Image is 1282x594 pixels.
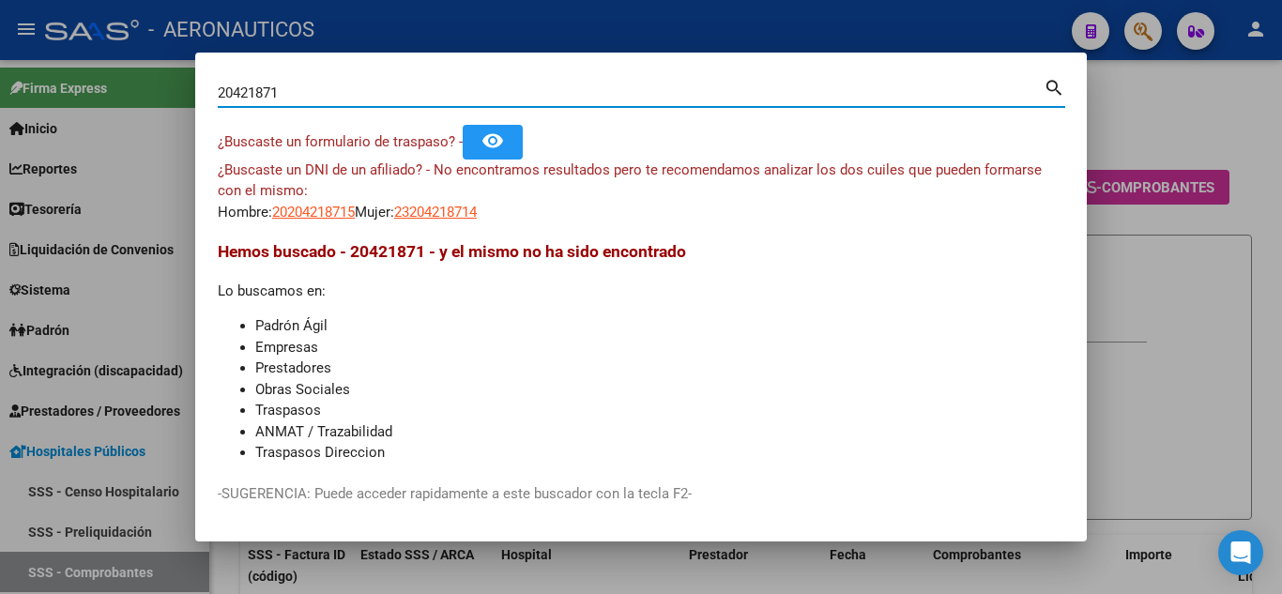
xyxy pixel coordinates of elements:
[255,400,1064,421] li: Traspasos
[1218,530,1263,575] div: Open Intercom Messenger
[481,129,504,152] mat-icon: remove_red_eye
[218,239,1064,464] div: Lo buscamos en:
[218,161,1042,200] span: ¿Buscaste un DNI de un afiliado? - No encontramos resultados pero te recomendamos analizar los do...
[255,358,1064,379] li: Prestadores
[255,337,1064,358] li: Empresas
[255,379,1064,401] li: Obras Sociales
[1044,75,1065,98] mat-icon: search
[218,160,1064,223] div: Hombre: Mujer:
[255,421,1064,443] li: ANMAT / Trazabilidad
[394,204,477,221] span: 23204218714
[255,442,1064,464] li: Traspasos Direccion
[218,242,686,261] span: Hemos buscado - 20421871 - y el mismo no ha sido encontrado
[255,315,1064,337] li: Padrón Ágil
[218,483,1064,505] p: -SUGERENCIA: Puede acceder rapidamente a este buscador con la tecla F2-
[218,133,463,150] span: ¿Buscaste un formulario de traspaso? -
[272,204,355,221] span: 20204218715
